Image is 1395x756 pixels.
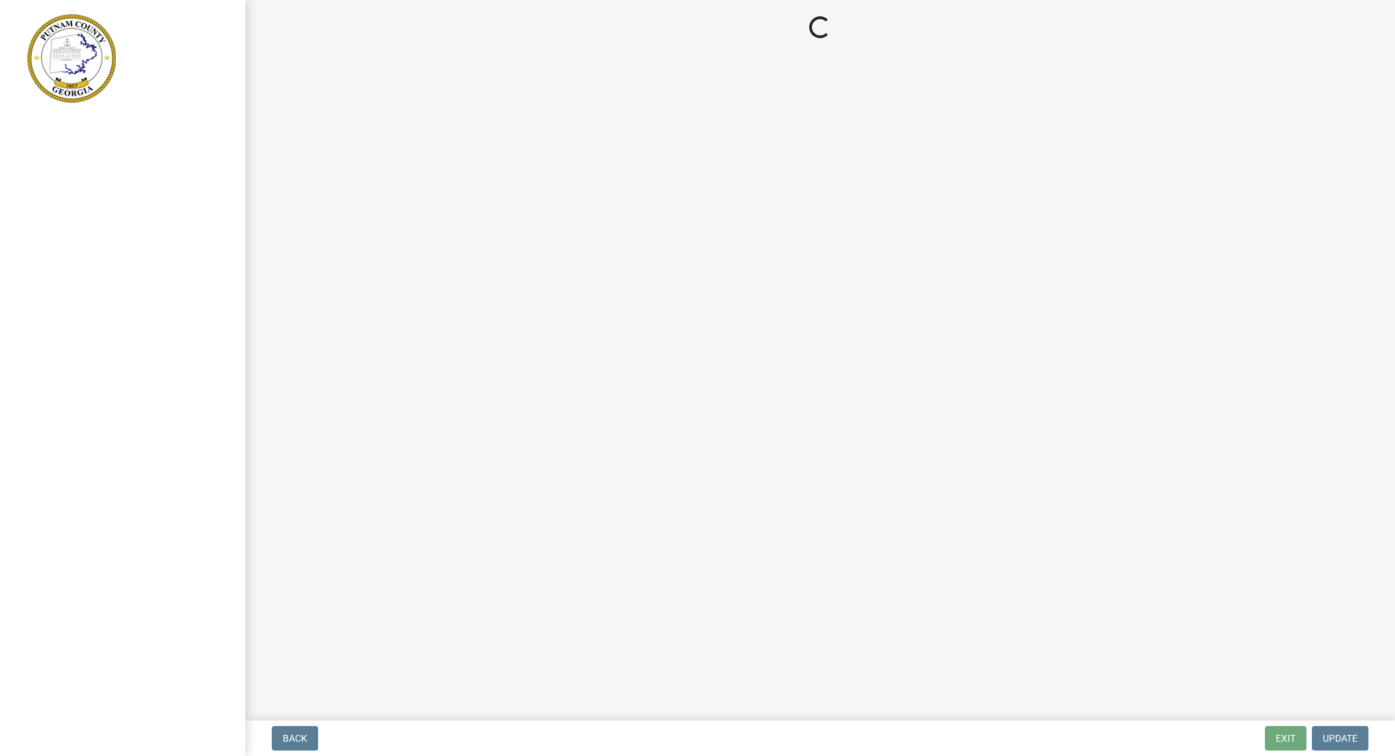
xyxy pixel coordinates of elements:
img: Putnam County, Georgia [27,14,116,103]
span: Update [1323,733,1358,744]
button: Exit [1265,726,1306,751]
button: Update [1312,726,1368,751]
button: Back [272,726,318,751]
span: Back [283,733,307,744]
